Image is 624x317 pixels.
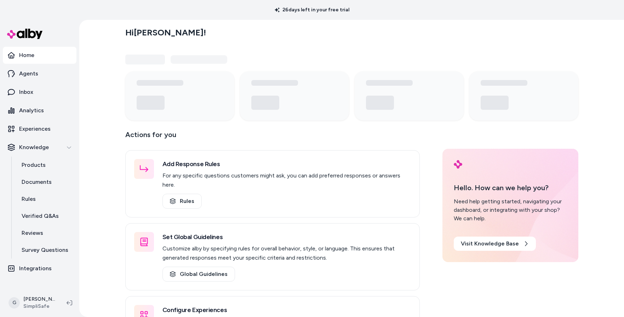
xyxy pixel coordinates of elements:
button: Knowledge [3,139,76,156]
p: Integrations [19,264,52,273]
a: Verified Q&As [15,208,76,225]
p: Analytics [19,106,44,115]
p: Home [19,51,34,60]
p: Rules [22,195,36,203]
a: Rules [162,194,202,209]
p: Actions for you [125,129,420,146]
p: Verified Q&As [22,212,59,220]
img: alby Logo [454,160,462,169]
a: Home [3,47,76,64]
p: Knowledge [19,143,49,152]
p: Customize alby by specifying rules for overall behavior, style, or language. This ensures that ge... [162,244,411,262]
p: Reviews [22,229,43,237]
a: Documents [15,174,76,191]
p: 26 days left in your free trial [270,6,354,13]
a: Integrations [3,260,76,277]
p: Experiences [19,125,51,133]
h3: Set Global Guidelines [162,232,411,242]
p: Agents [19,69,38,78]
a: Analytics [3,102,76,119]
a: Products [15,157,76,174]
a: Global Guidelines [162,267,235,282]
h2: Hi [PERSON_NAME] ! [125,27,206,38]
a: Rules [15,191,76,208]
a: Visit Knowledge Base [454,237,536,251]
a: Agents [3,65,76,82]
img: alby Logo [7,29,42,39]
span: G [8,297,20,308]
div: Need help getting started, navigating your dashboard, or integrating with your shop? We can help. [454,197,567,223]
button: G[PERSON_NAME]SimpliSafe [4,291,61,314]
a: Reviews [15,225,76,242]
p: [PERSON_NAME] [23,296,55,303]
h3: Configure Experiences [162,305,411,315]
p: Survey Questions [22,246,68,254]
a: Experiences [3,120,76,137]
a: Survey Questions [15,242,76,259]
p: Products [22,161,46,169]
p: Hello. How can we help you? [454,182,567,193]
p: For any specific questions customers might ask, you can add preferred responses or answers here. [162,171,411,189]
h3: Add Response Rules [162,159,411,169]
p: Documents [22,178,52,186]
span: SimpliSafe [23,303,55,310]
a: Inbox [3,84,76,101]
p: Inbox [19,88,33,96]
